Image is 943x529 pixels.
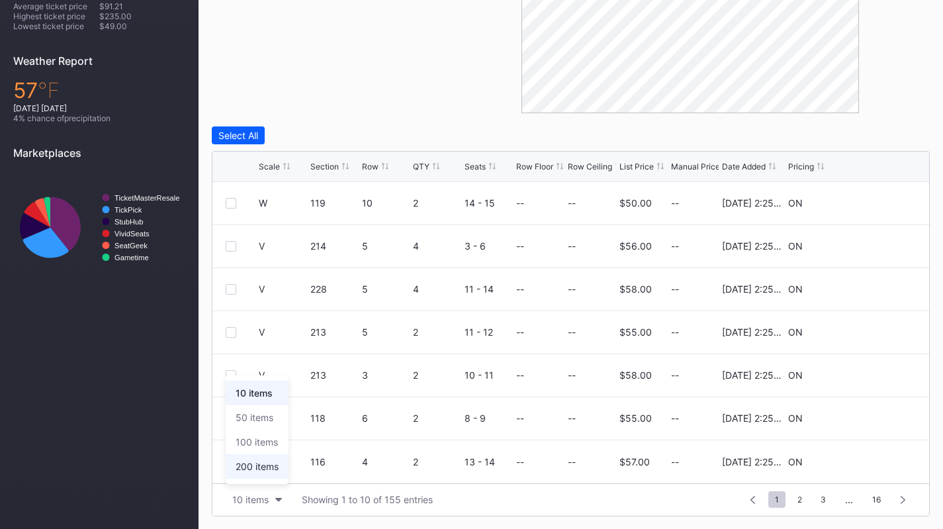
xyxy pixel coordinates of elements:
[114,230,150,238] text: VividSeats
[413,456,461,467] div: 2
[788,326,803,338] div: ON
[814,491,832,508] span: 3
[722,412,785,424] div: [DATE] 2:25PM
[310,283,359,295] div: 228
[212,126,265,144] button: Select All
[722,456,785,467] div: [DATE] 2:25PM
[310,197,359,209] div: 119
[791,491,809,508] span: 2
[465,456,513,467] div: 13 - 14
[114,218,144,226] text: StubHub
[362,240,410,252] div: 5
[516,283,524,295] div: --
[619,240,652,252] div: $56.00
[114,194,179,202] text: TicketMasterResale
[310,162,339,171] div: Section
[310,412,359,424] div: 118
[568,369,576,381] div: --
[619,456,650,467] div: $57.00
[362,456,410,467] div: 4
[413,412,461,424] div: 2
[413,162,429,171] div: QTY
[788,412,803,424] div: ON
[236,461,279,472] div: 200 items
[362,369,410,381] div: 3
[722,197,785,209] div: [DATE] 2:25PM
[722,283,785,295] div: [DATE] 2:25PM
[362,197,410,209] div: 10
[465,162,486,171] div: Seats
[114,254,149,262] text: Gametime
[516,326,524,338] div: --
[568,197,576,209] div: --
[259,369,265,381] div: V
[671,456,719,467] div: --
[413,369,461,381] div: 2
[671,162,720,171] div: Manual Price
[671,369,719,381] div: --
[232,494,269,505] div: 10 items
[310,326,359,338] div: 213
[259,240,265,252] div: V
[568,326,576,338] div: --
[413,197,461,209] div: 2
[619,412,652,424] div: $55.00
[465,326,513,338] div: 11 - 12
[671,412,719,424] div: --
[226,491,289,508] button: 10 items
[619,326,652,338] div: $55.00
[310,240,359,252] div: 214
[568,412,576,424] div: --
[465,369,513,381] div: 10 - 11
[259,283,265,295] div: V
[362,162,379,171] div: Row
[722,369,785,381] div: [DATE] 2:25PM
[788,369,803,381] div: ON
[788,197,803,209] div: ON
[13,169,185,285] svg: Chart title
[619,162,654,171] div: List Price
[866,491,887,508] span: 16
[13,103,185,113] div: [DATE] [DATE]
[13,113,185,123] div: 4 % chance of precipitation
[835,494,863,505] div: ...
[671,197,719,209] div: --
[671,240,719,252] div: --
[568,162,612,171] div: Row Ceiling
[619,283,652,295] div: $58.00
[568,240,576,252] div: --
[516,240,524,252] div: --
[362,283,410,295] div: 5
[259,326,265,338] div: V
[619,369,652,381] div: $58.00
[413,240,461,252] div: 4
[788,240,803,252] div: ON
[362,412,410,424] div: 6
[722,162,766,171] div: Date Added
[236,412,273,423] div: 50 items
[722,326,785,338] div: [DATE] 2:25PM
[568,456,576,467] div: --
[568,283,576,295] div: --
[259,197,267,209] div: W
[362,326,410,338] div: 5
[768,491,786,508] span: 1
[465,197,513,209] div: 14 - 15
[302,494,433,505] div: Showing 1 to 10 of 155 entries
[218,130,258,141] div: Select All
[310,369,359,381] div: 213
[788,456,803,467] div: ON
[788,283,803,295] div: ON
[236,387,273,399] div: 10 items
[722,240,785,252] div: [DATE] 2:25PM
[619,197,652,209] div: $50.00
[671,326,719,338] div: --
[671,283,719,295] div: --
[310,456,359,467] div: 116
[465,283,513,295] div: 11 - 14
[259,162,280,171] div: Scale
[516,197,524,209] div: --
[788,162,814,171] div: Pricing
[114,242,148,250] text: SeatGeek
[516,456,524,467] div: --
